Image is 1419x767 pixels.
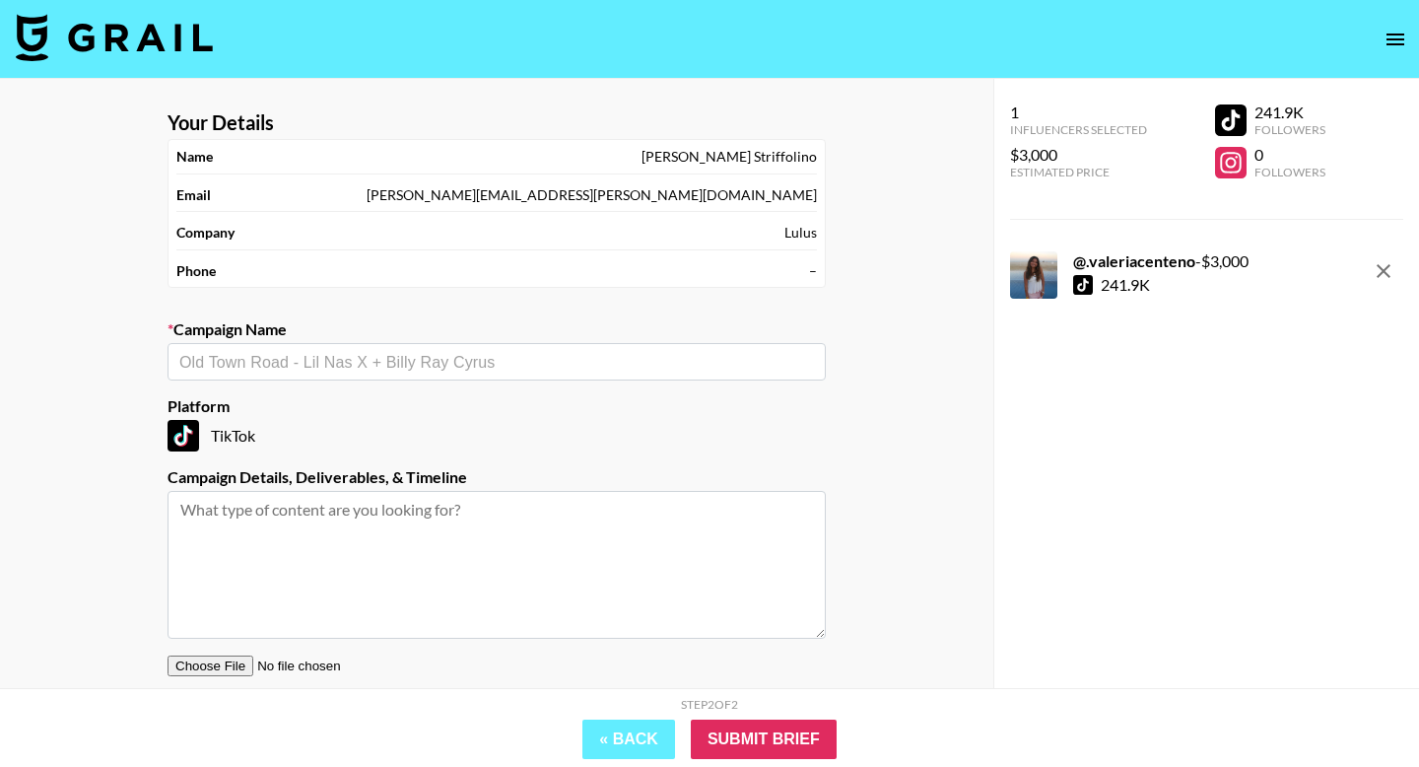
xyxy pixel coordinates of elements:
button: remove [1364,251,1403,291]
input: Submit Brief [691,720,837,759]
div: Influencers Selected [1010,122,1147,137]
div: 241.9K [1101,275,1150,295]
strong: Name [176,148,213,166]
div: 0 [1254,145,1325,165]
label: Campaign Details, Deliverables, & Timeline [168,467,826,487]
input: Old Town Road - Lil Nas X + Billy Ray Cyrus [179,351,814,374]
strong: Company [176,224,235,242]
div: Followers [1254,165,1325,179]
div: Estimated Price [1010,165,1147,179]
div: – [809,262,817,280]
div: [PERSON_NAME][EMAIL_ADDRESS][PERSON_NAME][DOMAIN_NAME] [367,186,817,204]
div: Lulus [784,224,817,242]
strong: Phone [176,262,216,280]
strong: Your Details [168,110,274,135]
div: 1 [1010,103,1147,122]
div: Followers [1254,122,1325,137]
label: Campaign Name [168,319,826,339]
div: [PERSON_NAME] Striffolino [642,148,817,166]
button: open drawer [1376,20,1415,59]
button: « Back [582,720,675,759]
div: 241.9K [1254,103,1325,122]
strong: Email [176,186,211,204]
label: Platform [168,396,826,416]
strong: @ .valeriacenteno [1073,251,1195,270]
div: $3,000 [1010,145,1147,165]
div: TikTok [168,420,826,452]
img: TikTok [168,420,199,452]
div: - $ 3,000 [1073,251,1249,271]
img: Grail Talent [16,14,213,61]
div: Step 2 of 2 [681,697,738,712]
